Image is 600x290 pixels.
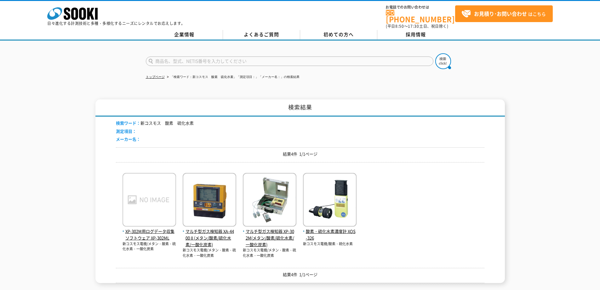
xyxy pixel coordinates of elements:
a: よくあるご質問 [223,30,300,39]
span: (平日 ～ 土日、祝日除く) [386,23,448,29]
span: 初めての方へ [323,31,354,38]
span: 測定項目： [116,128,136,134]
a: マルチ型ガス検知器 XP-302M(メタン/酸素/硫化水素/一酸化炭素) [243,222,296,248]
span: マルチ型ガス検知器 XP-302M(メタン/酸素/硫化水素/一酸化炭素) [243,228,296,248]
a: 採用情報 [377,30,454,39]
span: 8:50 [395,23,404,29]
a: 酸素・硫化水素濃度計 XOS-326 [303,222,357,241]
p: 結果4件 1/1ページ [116,151,484,157]
p: 日々進化する計測技術と多種・多様化するニーズにレンタルでお応えします。 [47,21,185,25]
a: トップページ [146,75,165,79]
span: お電話でのお問い合わせは [386,5,455,9]
a: [PHONE_NUMBER] [386,10,455,23]
p: 新コスモス電機/メタン・酸素・硫化水素・一酸化炭素 [243,248,296,258]
span: 酸素・硫化水素濃度計 XOS-326 [303,228,357,241]
p: 結果4件 1/1ページ [116,271,484,278]
img: XOS-326 [303,173,357,228]
span: 検索ワード： [116,120,140,126]
p: 新コスモス電機/メタン・酸素・硫化水素・一酸化炭素 [183,248,236,258]
span: XP-302M用ログデータ収集ソフトウェア XP-302ML [123,228,176,241]
span: はこちら [461,9,546,19]
strong: お見積り･お問い合わせ [474,10,527,17]
a: XP-302M用ログデータ収集ソフトウェア XP-302ML [123,222,176,241]
input: 商品名、型式、NETIS番号を入力してください [146,56,433,66]
img: btn_search.png [435,53,451,69]
h1: 検索結果 [95,99,505,117]
span: マルチ型ガス検知器 XA-4400Ⅱ(メタン/酸素/硫化水素/一酸化炭素) [183,228,236,248]
p: 新コスモス電機/メタン・酸素・硫化水素・一酸化炭素 [123,241,176,252]
li: 新コスモス 酸素 硫化水素 [116,120,194,127]
span: 17:30 [408,23,419,29]
a: マルチ型ガス検知器 XA-4400Ⅱ(メタン/酸素/硫化水素/一酸化炭素) [183,222,236,248]
a: 企業情報 [146,30,223,39]
li: 「検索ワード：新コスモス 酸素 硫化水素」「測定項目：」「メーカー名：」の検索結果 [166,74,300,80]
span: メーカー名： [116,136,140,142]
img: XP-302ML [123,173,176,228]
p: 新コスモス電機/酸素・硫化水素 [303,241,357,247]
a: 初めての方へ [300,30,377,39]
a: お見積り･お問い合わせはこちら [455,5,553,22]
img: XP-302M(メタン/酸素/硫化水素/一酸化炭素) [243,173,296,228]
img: XA-4400Ⅱ(メタン/酸素/硫化水素/一酸化炭素) [183,173,236,228]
